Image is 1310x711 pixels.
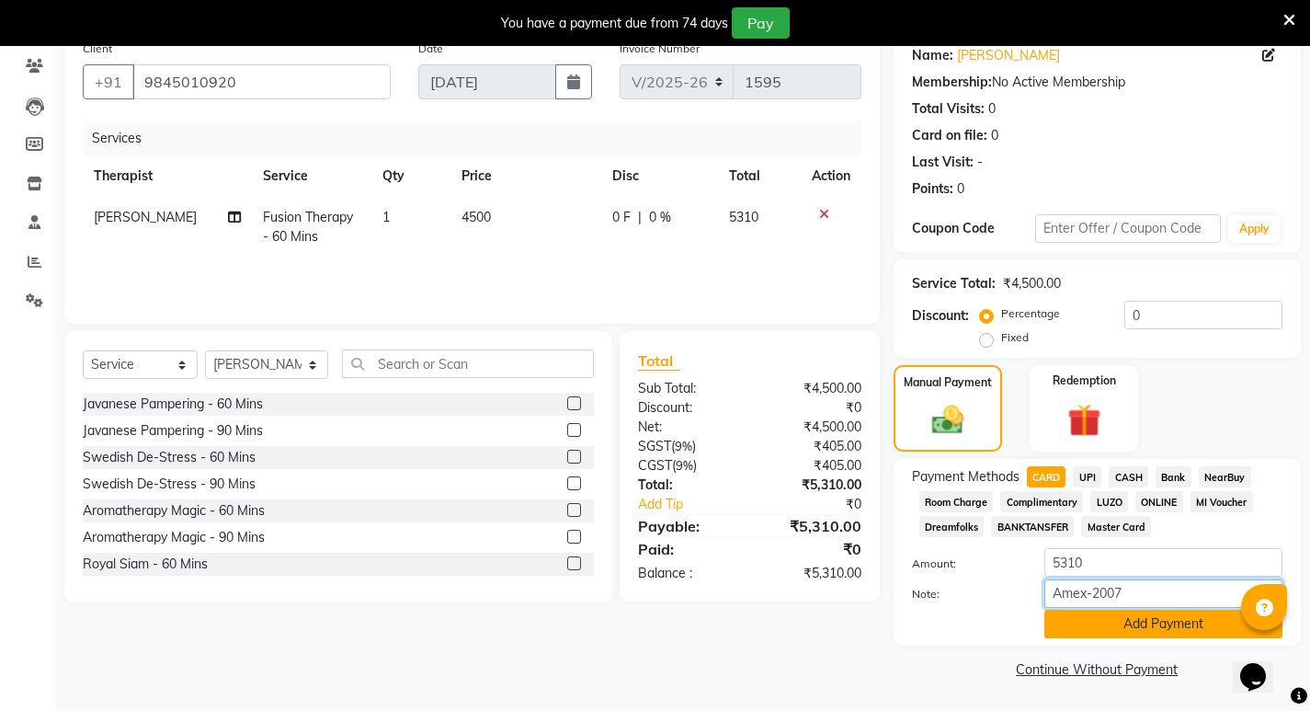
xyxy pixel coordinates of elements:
[1073,466,1101,487] span: UPI
[624,515,749,537] div: Payable:
[450,155,600,197] th: Price
[1190,491,1253,512] span: MI Voucher
[624,379,749,398] div: Sub Total:
[749,515,874,537] div: ₹5,310.00
[83,555,208,574] div: Royal Siam - 60 Mins
[1081,516,1151,537] span: Master Card
[83,528,265,547] div: Aromatherapy Magic - 90 Mins
[624,398,749,418] div: Discount:
[919,516,985,537] span: Dreamfolks
[912,467,1020,487] span: Payment Methods
[638,208,642,227] span: |
[1035,214,1221,243] input: Enter Offer / Coupon Code
[1044,610,1282,638] button: Add Payment
[85,121,875,155] div: Services
[898,586,1031,602] label: Note:
[1027,466,1066,487] span: CARD
[1109,466,1148,487] span: CASH
[749,398,874,418] div: ₹0
[732,7,790,39] button: Pay
[957,179,964,199] div: 0
[83,40,112,57] label: Client
[912,219,1035,238] div: Coupon Code
[749,437,874,456] div: ₹405.00
[1156,466,1191,487] span: Bank
[801,155,861,197] th: Action
[897,660,1297,680] a: Continue Without Payment
[624,564,749,583] div: Balance :
[371,155,451,197] th: Qty
[991,126,998,145] div: 0
[624,456,749,476] div: ( )
[252,155,371,197] th: Service
[624,418,749,437] div: Net:
[132,64,391,99] input: Search by Name/Mobile/Email/Code
[83,448,256,467] div: Swedish De-Stress - 60 Mins
[1000,491,1083,512] span: Complimentary
[912,153,974,172] div: Last Visit:
[1053,373,1116,389] label: Redemption
[382,209,390,225] span: 1
[83,155,252,197] th: Therapist
[912,73,992,92] div: Membership:
[718,155,800,197] th: Total
[977,153,983,172] div: -
[501,14,728,33] div: You have a payment due from 74 days
[675,439,692,453] span: 9%
[749,564,874,583] div: ₹5,310.00
[912,179,953,199] div: Points:
[638,438,671,454] span: SGST
[922,402,974,439] img: _cash.svg
[263,209,353,245] span: Fusion Therapy - 60 Mins
[1044,579,1282,608] input: Add Note
[912,46,953,65] div: Name:
[729,209,758,225] span: 5310
[83,501,265,521] div: Aromatherapy Magic - 60 Mins
[1044,548,1282,577] input: Amount
[898,556,1031,572] label: Amount:
[638,351,680,371] span: Total
[1057,400,1111,442] img: _gift.svg
[749,418,874,437] div: ₹4,500.00
[676,458,693,473] span: 9%
[912,73,1282,92] div: No Active Membership
[83,64,134,99] button: +91
[770,495,875,514] div: ₹0
[1003,274,1061,293] div: ₹4,500.00
[461,209,491,225] span: 4500
[601,155,719,197] th: Disc
[1228,215,1281,243] button: Apply
[83,395,263,414] div: Javanese Pampering - 60 Mins
[620,40,700,57] label: Invoice Number
[624,476,749,495] div: Total:
[1135,491,1183,512] span: ONLINE
[624,495,770,514] a: Add Tip
[749,476,874,495] div: ₹5,310.00
[83,421,263,441] div: Javanese Pampering - 90 Mins
[749,456,874,476] div: ₹405.00
[991,516,1074,537] span: BANKTANSFER
[912,99,985,119] div: Total Visits:
[1001,329,1029,346] label: Fixed
[749,379,874,398] div: ₹4,500.00
[749,538,874,560] div: ₹0
[1090,491,1128,512] span: LUZO
[624,538,749,560] div: Paid:
[612,208,631,227] span: 0 F
[94,209,197,225] span: [PERSON_NAME]
[912,306,969,326] div: Discount:
[638,457,672,474] span: CGST
[919,491,994,512] span: Room Charge
[649,208,671,227] span: 0 %
[1199,466,1251,487] span: NearBuy
[342,350,594,378] input: Search or Scan
[418,40,443,57] label: Date
[1233,637,1292,693] iframe: chat widget
[988,99,996,119] div: 0
[83,475,256,494] div: Swedish De-Stress - 90 Mins
[912,274,996,293] div: Service Total:
[957,46,1060,65] a: [PERSON_NAME]
[624,437,749,456] div: ( )
[904,374,992,391] label: Manual Payment
[1001,305,1060,322] label: Percentage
